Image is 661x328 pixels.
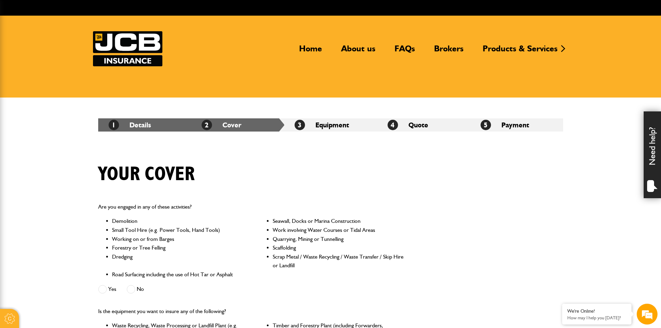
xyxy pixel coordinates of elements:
li: Work involving Water Courses or Tidal Areas [273,226,404,235]
span: 2 [202,120,212,130]
div: Need help? [644,111,661,198]
div: We're Online! [567,308,626,314]
a: Home [294,43,327,59]
li: Forestry or Tree Felling [112,243,244,252]
a: JCB Insurance Services [93,31,162,66]
img: JCB Insurance Services logo [93,31,162,66]
span: 4 [388,120,398,130]
span: 1 [109,120,119,130]
li: Quote [377,118,470,132]
p: How may I help you today? [567,315,626,320]
a: Products & Services [477,43,563,59]
label: Yes [98,285,116,294]
li: Small Tool Hire (e.g. Power Tools, Hand Tools) [112,226,244,235]
li: Working on or from Barges [112,235,244,244]
label: No [127,285,144,294]
a: Brokers [429,43,469,59]
li: Payment [470,118,563,132]
p: Are you engaged in any of these activities? [98,202,405,211]
li: Seawall, Docks or Marina Construction [273,217,404,226]
li: Quarrying, Mining or Tunnelling [273,235,404,244]
li: Scrap Metal / Waste Recycling / Waste Transfer / Skip Hire or Landfill [273,252,404,270]
li: Road Surfacing including the use of Hot Tar or Asphalt [112,270,244,279]
a: 1Details [109,121,151,129]
li: Dredging [112,252,244,270]
span: 3 [295,120,305,130]
li: Equipment [284,118,377,132]
li: Scaffolding [273,243,404,252]
a: FAQs [389,43,420,59]
p: Is the equipment you want to insure any of the following? [98,307,405,316]
span: 5 [481,120,491,130]
h1: Your cover [98,163,195,186]
a: About us [336,43,381,59]
li: Demolition [112,217,244,226]
li: Cover [191,118,284,132]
